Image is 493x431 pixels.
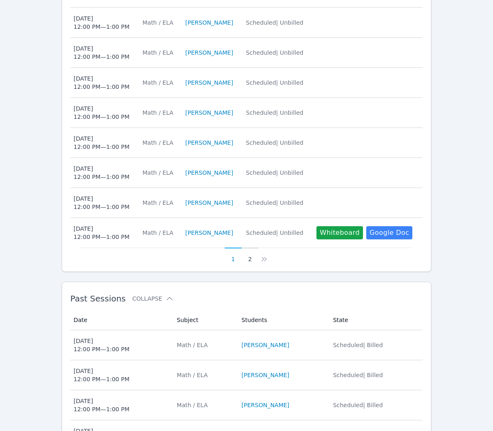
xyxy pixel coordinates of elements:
[74,74,130,91] div: [DATE] 12:00 PM — 1:00 PM
[185,79,233,87] a: [PERSON_NAME]
[70,310,172,330] th: Date
[142,19,175,27] div: Math / ELA
[242,248,258,263] button: 2
[172,310,237,330] th: Subject
[70,68,423,98] tr: [DATE]12:00 PM—1:00 PMMath / ELA[PERSON_NAME]Scheduled| Unbilled
[74,397,130,413] div: [DATE] 12:00 PM — 1:00 PM
[142,139,175,147] div: Math / ELA
[70,390,423,420] tr: [DATE]12:00 PM—1:00 PMMath / ELA[PERSON_NAME]Scheduled| Billed
[246,19,304,26] span: Scheduled | Unbilled
[142,229,175,237] div: Math / ELA
[142,169,175,177] div: Math / ELA
[246,79,304,86] span: Scheduled | Unbilled
[333,372,383,378] span: Scheduled | Billed
[225,248,242,263] button: 1
[177,341,232,349] div: Math / ELA
[316,226,363,239] button: Whiteboard
[74,165,130,181] div: [DATE] 12:00 PM — 1:00 PM
[142,79,175,87] div: Math / ELA
[70,218,423,248] tr: [DATE]12:00 PM—1:00 PMMath / ELA[PERSON_NAME]Scheduled| UnbilledWhiteboardGoogle Doc
[242,401,289,409] a: [PERSON_NAME]
[70,188,423,218] tr: [DATE]12:00 PM—1:00 PMMath / ELA[PERSON_NAME]Scheduled| Unbilled
[246,169,304,176] span: Scheduled | Unbilled
[70,158,423,188] tr: [DATE]12:00 PM—1:00 PMMath / ELA[PERSON_NAME]Scheduled| Unbilled
[246,199,304,206] span: Scheduled | Unbilled
[70,294,126,304] span: Past Sessions
[74,195,130,211] div: [DATE] 12:00 PM — 1:00 PM
[177,371,232,379] div: Math / ELA
[246,49,304,56] span: Scheduled | Unbilled
[142,199,175,207] div: Math / ELA
[74,44,130,61] div: [DATE] 12:00 PM — 1:00 PM
[185,199,233,207] a: [PERSON_NAME]
[185,109,233,117] a: [PERSON_NAME]
[142,49,175,57] div: Math / ELA
[70,8,423,38] tr: [DATE]12:00 PM—1:00 PMMath / ELA[PERSON_NAME]Scheduled| Unbilled
[333,402,383,408] span: Scheduled | Billed
[246,229,304,236] span: Scheduled | Unbilled
[74,337,130,353] div: [DATE] 12:00 PM — 1:00 PM
[242,371,289,379] a: [PERSON_NAME]
[366,226,412,239] a: Google Doc
[70,360,423,390] tr: [DATE]12:00 PM—1:00 PMMath / ELA[PERSON_NAME]Scheduled| Billed
[185,49,233,57] a: [PERSON_NAME]
[185,229,233,237] a: [PERSON_NAME]
[242,341,289,349] a: [PERSON_NAME]
[74,225,130,241] div: [DATE] 12:00 PM — 1:00 PM
[142,109,175,117] div: Math / ELA
[70,98,423,128] tr: [DATE]12:00 PM—1:00 PMMath / ELA[PERSON_NAME]Scheduled| Unbilled
[237,310,328,330] th: Students
[133,294,174,303] button: Collapse
[74,134,130,151] div: [DATE] 12:00 PM — 1:00 PM
[70,128,423,158] tr: [DATE]12:00 PM—1:00 PMMath / ELA[PERSON_NAME]Scheduled| Unbilled
[185,169,233,177] a: [PERSON_NAME]
[246,139,304,146] span: Scheduled | Unbilled
[70,38,423,68] tr: [DATE]12:00 PM—1:00 PMMath / ELA[PERSON_NAME]Scheduled| Unbilled
[70,330,423,360] tr: [DATE]12:00 PM—1:00 PMMath / ELA[PERSON_NAME]Scheduled| Billed
[177,401,232,409] div: Math / ELA
[74,104,130,121] div: [DATE] 12:00 PM — 1:00 PM
[246,109,304,116] span: Scheduled | Unbilled
[74,14,130,31] div: [DATE] 12:00 PM — 1:00 PM
[328,310,423,330] th: State
[185,139,233,147] a: [PERSON_NAME]
[333,342,383,348] span: Scheduled | Billed
[74,367,130,383] div: [DATE] 12:00 PM — 1:00 PM
[185,19,233,27] a: [PERSON_NAME]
